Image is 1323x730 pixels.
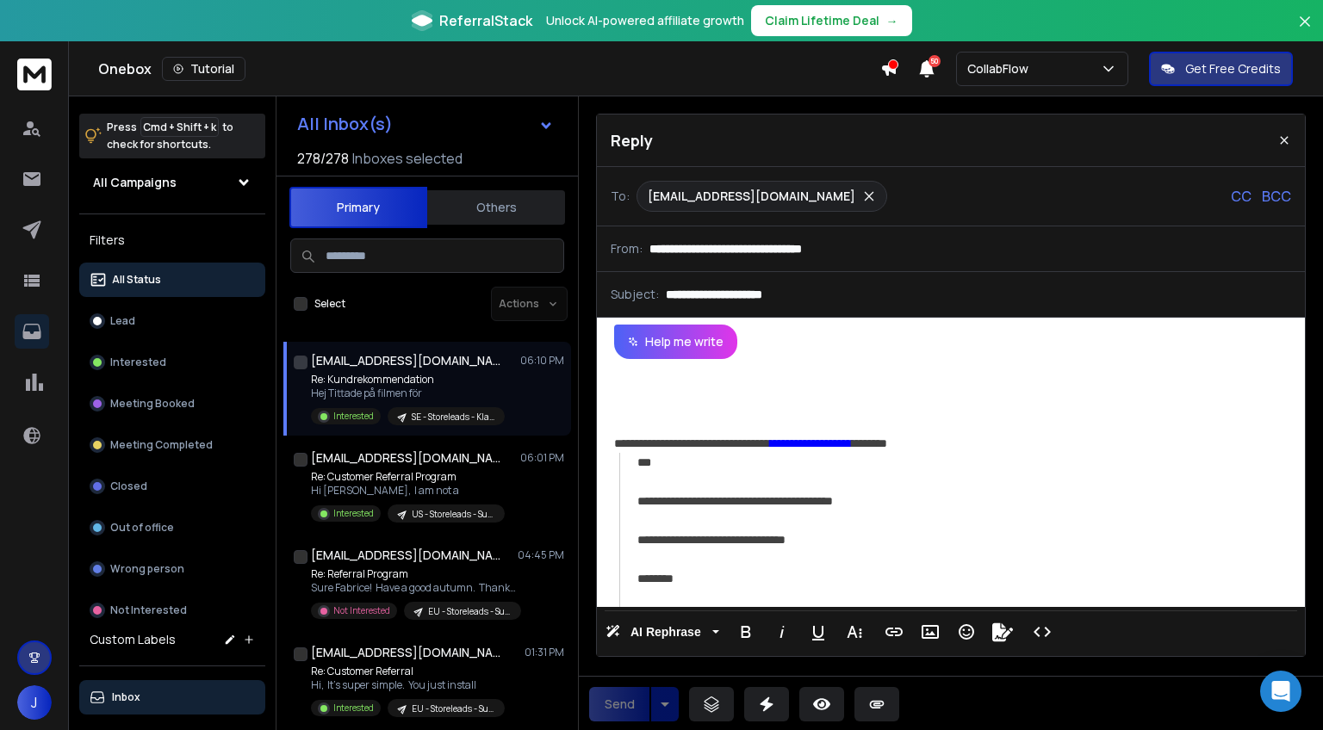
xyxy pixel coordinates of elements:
p: Wrong person [110,562,184,576]
button: Insert Link (⌘K) [878,615,910,649]
button: AI Rephrase [602,615,723,649]
button: Lead [79,304,265,338]
button: Closed [79,469,265,504]
p: Interested [333,702,374,715]
button: Interested [79,345,265,380]
p: From: [611,240,643,257]
p: 06:10 PM [520,354,564,368]
span: ReferralStack [439,10,532,31]
p: Interested [110,356,166,369]
p: Hej Tittade på filmen för [311,387,505,400]
p: Re: Referral Program [311,567,518,581]
p: Subject: [611,286,659,303]
button: Not Interested [79,593,265,628]
h3: Inboxes selected [352,148,463,169]
p: Hi [PERSON_NAME], I am not a [311,484,505,498]
h1: [EMAIL_ADDRESS][DOMAIN_NAME] [311,449,500,467]
button: Signature [986,615,1019,649]
span: 278 / 278 [297,148,349,169]
p: BCC [1262,186,1291,207]
span: Cmd + Shift + k [140,117,219,137]
span: AI Rephrase [627,625,705,640]
button: Others [427,189,565,226]
p: Not Interested [333,604,390,617]
button: Inbox [79,680,265,715]
p: Meeting Completed [110,438,213,452]
h1: All Inbox(s) [297,115,393,133]
label: Select [314,297,345,311]
button: Code View [1026,615,1059,649]
p: SE - Storeleads - Klaviyo - Support emails [412,411,494,424]
p: Re: Customer Referral Program [311,470,505,484]
div: Open Intercom Messenger [1260,671,1301,712]
p: Reply [611,128,653,152]
p: EU - Storeleads - Support emails - CollabCenter [428,605,511,618]
button: Close banner [1294,10,1316,52]
p: Not Interested [110,603,187,617]
button: Italic (⌘I) [766,615,798,649]
p: Out of office [110,521,174,535]
button: Bold (⌘B) [730,615,762,649]
p: Interested [333,507,374,520]
button: J [17,685,52,720]
p: 06:01 PM [520,451,564,465]
button: Meeting Completed [79,428,265,462]
button: Wrong person [79,552,265,586]
button: All Status [79,263,265,297]
button: Help me write [614,325,737,359]
span: → [886,12,898,29]
p: 01:31 PM [525,646,564,659]
p: All Status [112,273,161,287]
button: Tutorial [162,57,245,81]
p: Interested [333,410,374,423]
p: Unlock AI-powered affiliate growth [546,12,744,29]
button: Get Free Credits [1149,52,1293,86]
button: All Campaigns [79,165,265,200]
p: Inbox [112,690,140,704]
button: Out of office [79,510,265,545]
p: Meeting Booked [110,397,195,411]
p: To: [611,188,630,205]
button: More Text [838,615,871,649]
h3: Custom Labels [90,631,176,648]
p: Re: Kundrekommendation [311,373,505,387]
button: Claim Lifetime Deal→ [751,5,912,36]
p: Press to check for shortcuts. [107,119,233,153]
button: Underline (⌘U) [802,615,835,649]
p: EU - Storeleads - Support emails - CollabCenter [412,702,494,715]
h1: All Campaigns [93,174,177,191]
button: All Inbox(s) [283,107,568,141]
p: [EMAIL_ADDRESS][DOMAIN_NAME] [648,188,855,205]
button: Emoticons [950,615,983,649]
p: 04:45 PM [518,548,564,562]
h3: Filters [79,228,265,252]
h1: [EMAIL_ADDRESS][DOMAIN_NAME] [311,352,500,369]
h1: [EMAIL_ADDRESS][DOMAIN_NAME] [311,547,500,564]
h1: [EMAIL_ADDRESS][DOMAIN_NAME] [311,644,500,661]
p: Lead [110,314,135,328]
button: Insert Image (⌘P) [914,615,947,649]
p: CollabFlow [967,60,1035,77]
p: Get Free Credits [1185,60,1281,77]
button: Meeting Booked [79,387,265,421]
p: Re: Customer Referral [311,665,505,678]
button: Primary [289,187,427,228]
div: Onebox [98,57,880,81]
p: CC [1231,186,1252,207]
p: Closed [110,479,147,493]
p: Hi, It’s super simple. You just install [311,678,505,692]
p: US - Storeleads - Support emails - CollabCenter [412,508,494,521]
p: Sure Fabrice! Have a good autumn. Thanks, [PERSON_NAME] [311,581,518,595]
span: 50 [929,55,941,67]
